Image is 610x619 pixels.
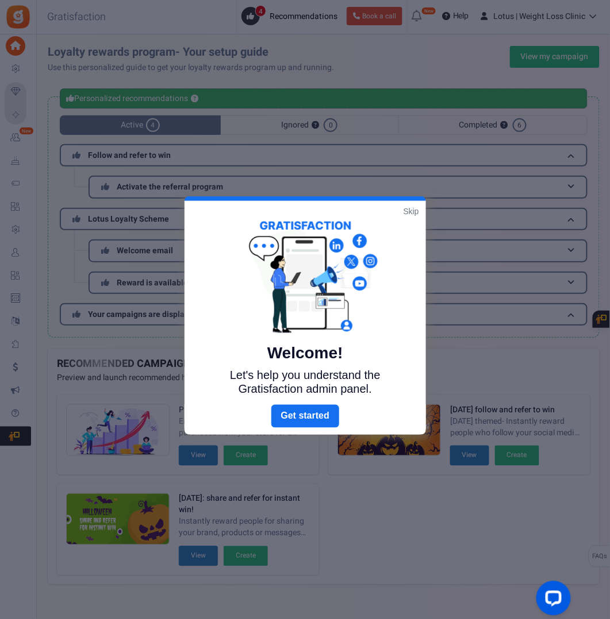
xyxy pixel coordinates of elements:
[271,405,339,428] a: Next
[210,368,400,396] p: Let's help you understand the Gratisfaction admin panel.
[404,206,419,217] a: Skip
[210,344,400,362] h5: Welcome!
